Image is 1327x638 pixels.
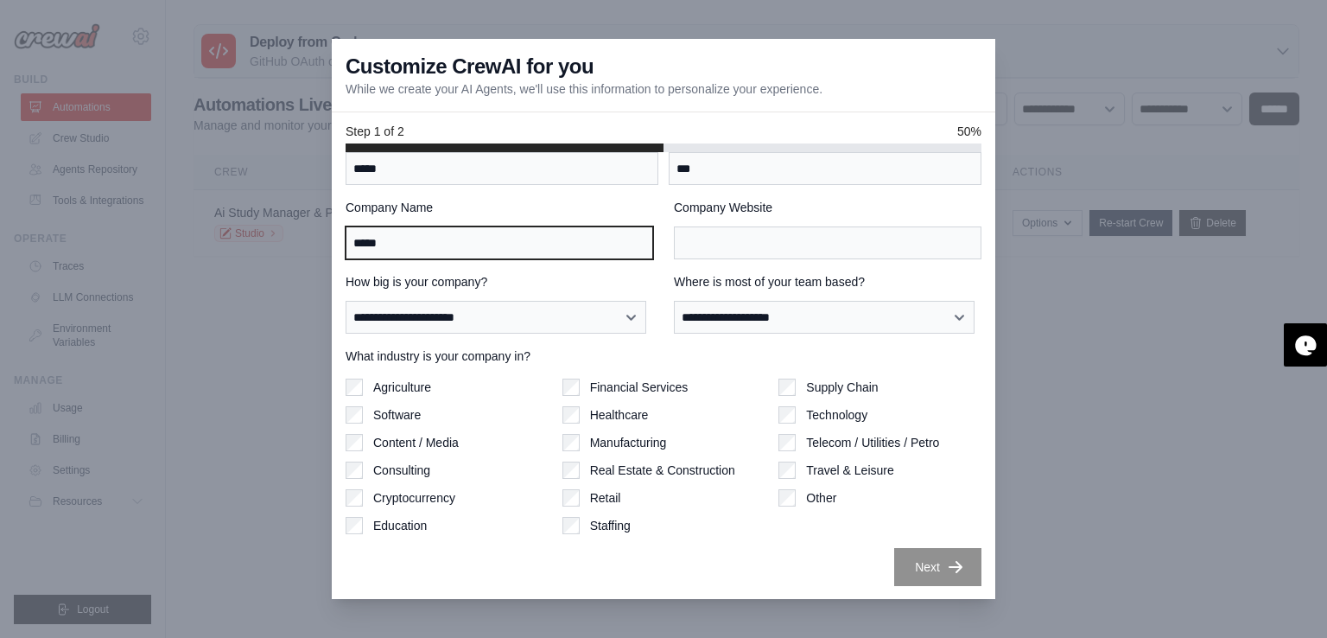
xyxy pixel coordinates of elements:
[590,489,621,507] label: Retail
[590,434,667,451] label: Manufacturing
[373,406,421,424] label: Software
[806,434,939,451] label: Telecom / Utilities / Petro
[590,406,649,424] label: Healthcare
[590,462,735,479] label: Real Estate & Construction
[806,462,893,479] label: Travel & Leisure
[806,379,878,396] label: Supply Chain
[373,434,459,451] label: Content / Media
[346,80,822,98] p: While we create your AI Agents, we'll use this information to personalize your experience.
[806,489,836,507] label: Other
[373,379,431,396] label: Agriculture
[346,273,653,290] label: How big is your company?
[806,406,867,424] label: Technology
[373,462,430,479] label: Consulting
[346,199,653,216] label: Company Name
[1241,555,1327,638] iframe: Chat Widget
[957,123,981,140] span: 50%
[373,517,427,534] label: Education
[346,53,594,80] h3: Customize CrewAI for you
[674,273,981,290] label: Where is most of your team based?
[346,348,981,365] label: What industry is your company in?
[590,517,631,534] label: Staffing
[674,199,981,216] label: Company Website
[894,548,981,586] button: Next
[346,123,404,140] span: Step 1 of 2
[373,489,455,507] label: Cryptocurrency
[590,379,689,396] label: Financial Services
